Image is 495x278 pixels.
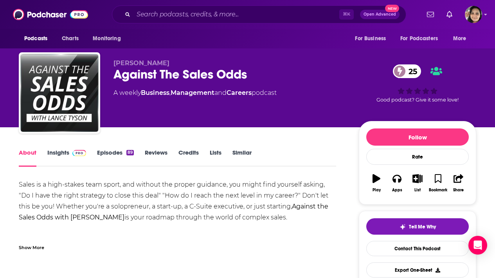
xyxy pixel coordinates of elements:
button: open menu [349,31,396,46]
input: Search podcasts, credits, & more... [133,8,339,21]
button: open menu [395,31,449,46]
span: New [385,5,399,12]
a: Careers [227,89,252,96]
span: For Podcasters [400,33,438,44]
button: open menu [87,31,131,46]
button: Share [448,169,469,197]
a: Reviews [145,149,167,167]
a: Show notifications dropdown [443,8,455,21]
span: Open Advanced [364,12,396,16]
button: Follow [366,128,469,146]
button: open menu [448,31,476,46]
img: User Profile [465,6,482,23]
a: Management [171,89,214,96]
span: Sales is a high-stakes team sport, and without the proper guidance, you might find yourself askin... [19,181,328,210]
button: Show profile menu [465,6,482,23]
span: More [453,33,466,44]
div: List [414,188,421,192]
div: Apps [392,188,402,192]
div: Search podcasts, credits, & more... [112,5,406,23]
a: Show notifications dropdown [424,8,437,21]
button: Export One-Sheet [366,262,469,278]
span: Logged in as shelbyjanner [465,6,482,23]
span: ⌘ K [339,9,354,20]
div: Bookmark [429,188,447,192]
a: Episodes89 [97,149,134,167]
span: For Business [355,33,386,44]
button: Apps [387,169,407,197]
span: and [214,89,227,96]
button: Open AdvancedNew [360,10,400,19]
a: Contact This Podcast [366,241,469,256]
div: Open Intercom Messenger [468,236,487,255]
img: Podchaser - Follow, Share and Rate Podcasts [13,7,88,22]
a: Similar [232,149,252,167]
span: Tell Me Why [409,224,436,230]
a: InsightsPodchaser Pro [47,149,86,167]
button: List [407,169,428,197]
a: Lists [210,149,221,167]
span: Charts [62,33,79,44]
button: open menu [19,31,58,46]
a: Credits [178,149,199,167]
div: 89 [126,150,134,155]
a: Business [141,89,169,96]
div: Play [373,188,381,192]
span: is your roadmap through the world of complex sales. [124,214,287,221]
a: Charts [57,31,83,46]
span: 25 [401,64,421,78]
span: Monitoring [93,33,121,44]
span: Podcasts [24,33,47,44]
div: Rate [366,149,469,165]
span: Good podcast? Give it some love! [376,97,459,103]
div: Share [453,188,464,192]
img: Podchaser Pro [72,150,86,156]
span: , [169,89,171,96]
img: Against The Sales Odds [20,54,99,132]
div: A weekly podcast [113,88,277,98]
button: Play [366,169,387,197]
a: About [19,149,36,167]
a: 25 [393,64,421,78]
div: 25Good podcast? Give it some love! [359,59,476,108]
span: [PERSON_NAME] [113,59,169,67]
button: tell me why sparkleTell Me Why [366,218,469,235]
button: Bookmark [428,169,448,197]
img: tell me why sparkle [400,224,406,230]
